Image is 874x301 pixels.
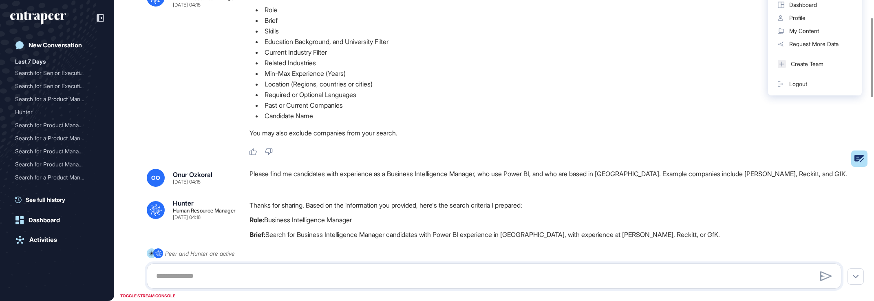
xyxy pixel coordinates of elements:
[249,229,848,240] p: Search for Business Intelligence Manager candidates with Power BI experience in [GEOGRAPHIC_DATA]...
[249,215,848,225] p: Business Intelligence Manager
[249,58,848,68] li: Related Industries
[173,200,194,206] div: Hunter
[151,175,160,181] span: OO
[15,93,93,106] div: Search for a Product Mana...
[249,128,848,138] p: You may also exclude companies from your search.
[15,158,99,171] div: Search for Product Manager with 5-8 Years Experience in AI Agent Development in MENA
[249,200,848,210] p: Thanks for sharing. Based on the information you provided, here's the search criteria I prepared:
[29,217,60,224] div: Dashboard
[249,111,848,121] li: Candidate Name
[15,106,99,119] div: Hunter
[15,132,93,145] div: Search for a Product Mana...
[118,291,177,301] div: TOGGLE STREAM CONSOLE
[249,79,848,89] li: Location (Regions, countries or cities)
[15,93,99,106] div: Search for a Product Manager with AI Agent Development Experience in MENA
[249,4,848,15] li: Role
[15,66,93,80] div: Search for Senior Executi...
[249,100,848,111] li: Past or Current Companies
[15,106,93,119] div: Hunter
[15,66,99,80] div: Search for Senior Executives in Digital Banking and Fintech in Estonia and Sweden
[249,26,848,36] li: Skills
[15,158,93,171] div: Search for Product Manage...
[15,145,93,158] div: Search for Product Manage...
[165,248,235,259] div: Peer and Hunter are active
[249,15,848,26] li: Brief
[26,195,65,204] span: See full history
[173,2,201,7] div: [DATE] 04:15
[10,212,104,228] a: Dashboard
[173,215,201,220] div: [DATE] 04:16
[15,80,99,93] div: Search for Senior Executives in Digital Banking and Payments for Kuveyt Türk Delegation in Europe
[249,230,265,239] strong: Brief:
[15,132,99,145] div: Search for a Product Manager with 5-8 years of AI Agent Development Experience in MENA
[15,119,99,132] div: Search for Product Manager with AI Agent Development Experience in MENA
[173,179,201,184] div: [DATE] 04:15
[249,36,848,47] li: Education Background, and University Filter
[173,171,212,178] div: Onur Ozkoral
[10,37,104,53] a: New Conversation
[10,11,66,24] div: entrapeer-logo
[15,171,93,184] div: Search for a Product Mana...
[249,216,264,224] strong: Role:
[15,195,104,204] a: See full history
[15,57,46,66] div: Last 7 Days
[249,47,848,58] li: Current Industry Filter
[15,145,99,158] div: Search for Product Manager with 5-8 Years of AI Agent Development Experience in MENA
[29,42,82,49] div: New Conversation
[249,68,848,79] li: Min-Max Experience (Years)
[173,208,236,213] div: Human Resource Manager
[15,80,93,93] div: Search for Senior Executi...
[15,119,93,132] div: Search for Product Manage...
[249,169,848,187] div: Please find me candidates with experience as a Business Intelligence Manager, who use Power BI, a...
[29,236,57,243] div: Activities
[15,171,99,184] div: Search for a Product Manager with 5-8 years of AI Agent Development Experience in MENA
[249,89,848,100] li: Required or Optional Languages
[10,232,104,248] a: Activities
